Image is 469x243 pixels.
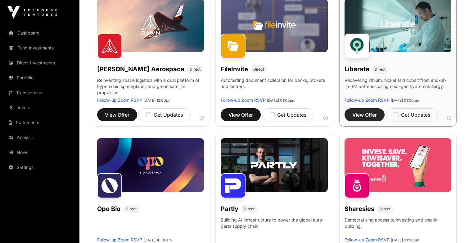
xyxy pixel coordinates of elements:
button: Get Updates [262,108,314,121]
p: Democratising access to investing and wealth-building. [345,217,451,237]
h1: Sharesies [345,204,374,213]
p: Automating document collection for banks, brokers and lenders. [221,77,327,97]
button: View Offer [97,108,137,121]
img: Sharesies-Banner.jpg [345,138,451,192]
a: Invest [5,101,74,114]
a: Transactions [5,86,74,100]
span: [DATE] 10:00am [143,238,172,242]
button: View Offer [345,108,385,121]
p: Reinventing space logistics with a dual platform of hypersonic spaceplanes and green satellite pr... [97,77,204,97]
a: Portfolio [5,71,74,85]
div: Get Updates [394,111,430,119]
a: Analysis [5,131,74,144]
h1: FileInvite [221,65,248,73]
a: Follow-up Zoom RSVP [345,97,390,103]
span: [DATE] 12:00pm [143,98,172,103]
span: [DATE] 01:00pm [391,238,419,242]
a: Follow-up Zoom RSVP [345,237,390,242]
p: Recovering lithium, nickel and cobalt from end-of-life EV batteries using next-gen hydrometallurgy. [345,77,451,97]
button: Get Updates [386,108,438,121]
span: Direct [253,67,264,72]
a: News [5,146,74,159]
img: Partly [221,173,246,198]
a: Direct Investments [5,56,74,70]
span: Direct [190,67,201,72]
span: Direct [244,207,255,212]
a: Follow-up Zoom RSVP [97,237,142,242]
img: Opo-Bio-Banner.jpg [97,138,204,192]
button: Get Updates [138,108,191,121]
span: [DATE] 01:00pm [391,98,419,103]
a: Dashboard [5,26,74,40]
span: Direct [380,207,390,212]
h1: [PERSON_NAME] Aerospace [97,65,184,73]
img: Opo Bio [97,173,122,198]
img: Liberate [345,34,369,58]
img: Dawn Aerospace [97,34,122,58]
img: FileInvite [221,34,246,58]
a: Follow-up Zoom RSVP [97,97,142,103]
h1: Partly [221,204,238,213]
span: Direct [375,67,386,72]
span: View Offer [228,111,253,119]
a: Fund Investments [5,41,74,55]
div: Get Updates [146,111,183,119]
h1: Liberate [345,65,369,73]
img: Icehouse Ventures Logo [7,6,57,19]
a: Settings [5,161,74,174]
div: Get Updates [270,111,306,119]
span: View Offer [105,111,129,119]
img: Sharesies [345,173,369,198]
h1: Opo Bio [97,204,120,213]
span: View Offer [352,111,377,119]
a: Statements [5,116,74,129]
span: Direct [126,207,137,212]
iframe: Chat Widget [438,213,469,243]
a: Follow-up Zoom RSVP [221,97,266,103]
img: Partly-Banner.jpg [221,138,327,192]
p: Building AI infrastructure to power the global auto-parts supply chain. [221,217,327,237]
span: [DATE] 01:00pm [267,98,295,103]
button: View Offer [221,108,261,121]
